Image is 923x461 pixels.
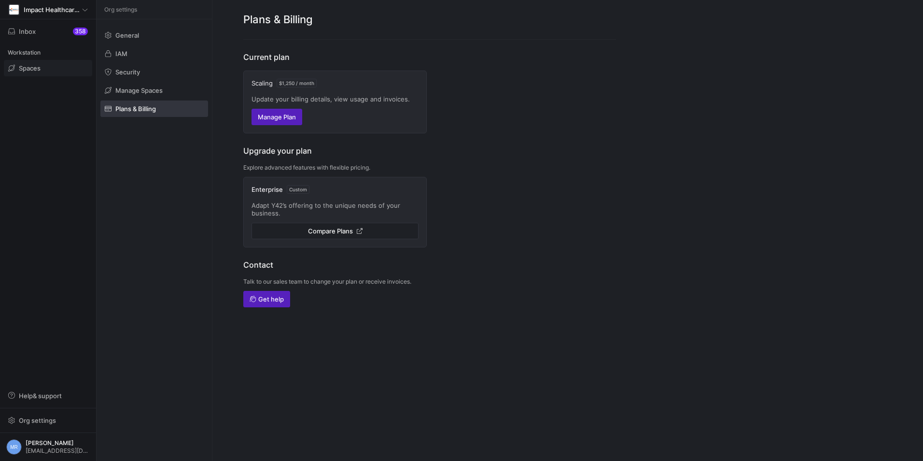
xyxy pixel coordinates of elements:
div: Workstation [4,45,92,60]
a: Compare Plans [252,223,419,239]
button: Help& support [4,388,92,404]
span: Org settings [19,417,56,424]
span: General [115,31,139,39]
span: Impact Healthcare Solutions [24,6,82,14]
a: Plans & Billing [100,101,208,117]
p: Adapt Y42’s offering to the unique needs of your business. [252,202,419,217]
span: Org settings [104,6,137,13]
span: Custom [287,185,309,194]
span: Manage Plan [258,113,296,121]
a: Get help [243,291,290,307]
h2: Plans & Billing [243,12,616,28]
h3: Contact [243,259,427,271]
span: [EMAIL_ADDRESS][DOMAIN_NAME] [26,447,90,454]
p: Explore advanced features with flexible pricing. [243,164,427,171]
span: Inbox [19,28,36,35]
h3: Upgrade your plan [243,145,427,157]
p: Talk to our sales team to change your plan or receive invoices. [243,278,427,285]
a: Manage Spaces [100,82,208,99]
span: Security [115,68,140,76]
a: General [100,27,208,43]
div: 358 [73,28,88,35]
p: Update your billing details, view usage and invoices. [252,95,419,103]
h3: Current plan [243,51,427,63]
span: Spaces [19,64,41,72]
button: Manage Plan [252,109,302,125]
span: IAM [115,50,127,58]
span: Manage Spaces [115,86,163,94]
span: [PERSON_NAME] [26,440,90,447]
a: IAM [100,45,208,62]
a: Spaces [4,60,92,76]
span: $1,250 / month [277,79,317,87]
button: Inbox358 [4,23,92,40]
button: Org settings [4,412,92,429]
span: Scaling [252,79,273,87]
div: MR [6,439,22,455]
span: Plans & Billing [115,105,156,113]
img: https://storage.googleapis.com/y42-prod-data-exchange/images/6On40cC7BTNLwgzZ6Z6KvpMAPxzV1NWE9CLY... [9,5,19,14]
a: Security [100,64,208,80]
span: Enterprise [252,186,283,193]
span: Help & support [19,392,62,400]
span: Compare Plans [308,227,353,235]
a: Org settings [4,418,92,425]
span: Get help [258,295,284,303]
button: MR[PERSON_NAME][EMAIL_ADDRESS][DOMAIN_NAME] [4,437,92,457]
